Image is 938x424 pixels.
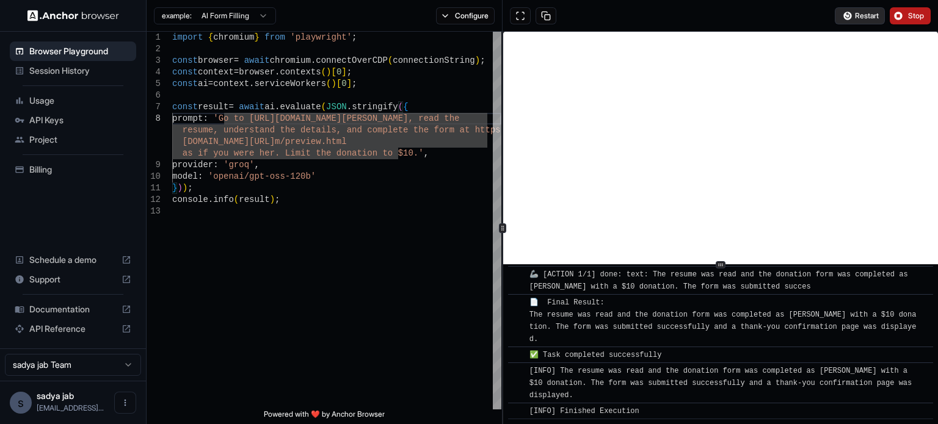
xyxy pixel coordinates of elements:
[326,79,331,88] span: (
[908,11,925,21] span: Stop
[352,102,398,112] span: stringify
[10,41,136,61] div: Browser Playground
[347,67,352,77] span: ;
[439,125,516,135] span: orm at https://
[10,270,136,289] div: Support
[336,67,341,77] span: 0
[29,65,131,77] span: Session History
[198,67,234,77] span: context
[514,349,520,361] span: ​
[270,195,275,204] span: )
[234,195,239,204] span: (
[264,409,385,424] span: Powered with ❤️ by Anchor Browser
[213,32,254,42] span: chromium
[147,66,161,78] div: 4
[275,195,280,204] span: ;
[29,254,117,266] span: Schedule a demo
[529,298,917,343] span: 📄 Final Result: The resume was read and the donation form was completed as [PERSON_NAME] with a $...
[254,160,259,170] span: ,
[213,160,218,170] span: :
[529,270,912,291] span: 🦾 [ACTION 1/1] done: text: The resume was read and the donation form was completed as [PERSON_NAM...
[239,67,275,77] span: browser
[172,79,198,88] span: const
[147,90,161,101] div: 6
[275,67,280,77] span: .
[10,160,136,179] div: Billing
[177,183,182,193] span: )
[147,43,161,55] div: 2
[147,171,161,182] div: 10
[352,32,357,42] span: ;
[27,10,119,21] img: Anchor Logo
[208,32,213,42] span: {
[10,91,136,110] div: Usage
[10,130,136,149] div: Project
[514,268,520,281] span: ​
[10,319,136,339] div: API Reference
[183,183,187,193] span: )
[10,300,136,319] div: Documentation
[529,351,662,359] span: ✅ Task completed successfully
[172,160,213,170] span: provider
[326,67,331,77] span: )
[172,56,198,65] span: const
[147,113,161,124] div: 8
[316,56,388,65] span: connectOverCDP
[855,11,879,21] span: Restart
[239,102,264,112] span: await
[234,56,239,65] span: =
[198,79,208,88] span: ai
[29,273,117,286] span: Support
[510,7,531,24] button: Open in full screen
[29,163,131,176] span: Billing
[480,56,485,65] span: ;
[172,113,203,123] span: prompt
[341,79,346,88] span: 0
[29,95,131,107] span: Usage
[234,67,239,77] span: =
[147,32,161,43] div: 1
[172,171,198,181] span: model
[162,11,192,21] span: example:
[213,79,249,88] span: context
[147,206,161,217] div: 13
[147,55,161,66] div: 3
[172,32,203,42] span: import
[147,78,161,90] div: 5
[890,7,931,24] button: Stop
[336,79,341,88] span: [
[37,403,104,412] span: jabsadya@gmail.com
[254,32,259,42] span: }
[529,367,917,400] span: [INFO] The resume was read and the donation form was completed as [PERSON_NAME] with a $10 donati...
[341,67,346,77] span: ]
[264,102,275,112] span: ai
[347,102,352,112] span: .
[403,102,408,112] span: {
[183,137,275,146] span: [DOMAIN_NAME][URL]
[475,56,480,65] span: )
[147,101,161,113] div: 7
[198,56,234,65] span: browser
[514,365,520,377] span: ​
[208,79,213,88] span: =
[203,113,208,123] span: :
[172,183,177,193] span: }
[37,390,74,401] span: sadya jab
[198,102,228,112] span: result
[536,7,556,24] button: Copy session ID
[213,195,234,204] span: info
[290,32,352,42] span: 'playwright'
[198,171,203,181] span: :
[331,67,336,77] span: [
[208,195,213,204] span: .
[514,405,520,417] span: ​
[10,110,136,130] div: API Keys
[347,79,352,88] span: ]
[429,113,459,123] span: ad the
[436,7,495,24] button: Configure
[393,56,474,65] span: connectionString
[183,125,439,135] span: resume, understand the details, and complete the f
[208,171,316,181] span: 'openai/gpt-oss-120b'
[280,67,321,77] span: contexts
[280,102,321,112] span: evaluate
